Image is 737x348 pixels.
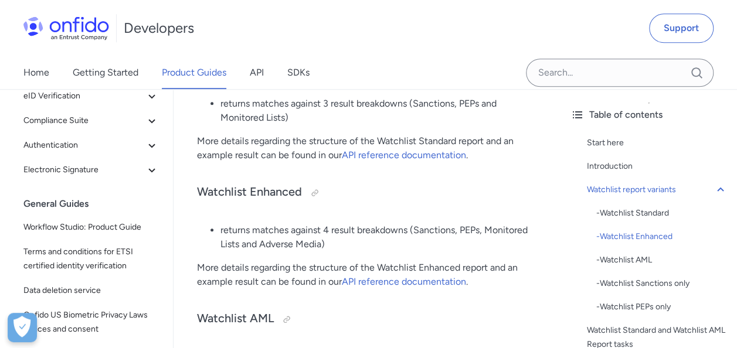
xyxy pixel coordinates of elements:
[23,89,145,103] span: eID Verification
[23,163,145,177] span: Electronic Signature
[162,56,226,89] a: Product Guides
[596,253,728,267] a: -Watchlist AML
[342,149,466,161] a: API reference documentation
[23,284,159,298] span: Data deletion service
[197,310,538,329] h3: Watchlist AML
[587,159,728,173] a: Introduction
[596,230,728,244] a: -Watchlist Enhanced
[526,59,714,87] input: Onfido search input field
[23,220,159,234] span: Workflow Studio: Product Guide
[19,240,164,278] a: Terms and conditions for ETSI certified identity verification
[8,313,37,342] button: Open Preferences
[197,134,538,162] p: More details regarding the structure of the Watchlist Standard report and an example result can b...
[23,245,159,273] span: Terms and conditions for ETSI certified identity verification
[570,108,728,122] div: Table of contents
[8,313,37,342] div: Cookie Preferences
[23,16,109,40] img: Onfido Logo
[649,13,714,43] a: Support
[587,183,728,197] a: Watchlist report variants
[19,279,164,302] a: Data deletion service
[23,308,159,336] span: Onfido US Biometric Privacy Laws notices and consent
[73,56,138,89] a: Getting Started
[596,300,728,314] div: - Watchlist PEPs only
[19,158,164,182] button: Electronic Signature
[23,56,49,89] a: Home
[19,134,164,157] button: Authentication
[250,56,264,89] a: API
[596,277,728,291] a: -Watchlist Sanctions only
[596,253,728,267] div: - Watchlist AML
[19,303,164,341] a: Onfido US Biometric Privacy Laws notices and consent
[596,277,728,291] div: - Watchlist Sanctions only
[596,206,728,220] div: - Watchlist Standard
[19,216,164,239] a: Workflow Studio: Product Guide
[596,230,728,244] div: - Watchlist Enhanced
[23,138,145,152] span: Authentication
[197,183,538,202] h3: Watchlist Enhanced
[124,19,194,37] h1: Developers
[596,300,728,314] a: -Watchlist PEPs only
[287,56,310,89] a: SDKs
[23,192,168,216] div: General Guides
[587,136,728,150] a: Start here
[220,223,538,251] li: returns matches against 4 result breakdowns (Sanctions, PEPs, Monitored Lists and Adverse Media)
[596,206,728,220] a: -Watchlist Standard
[220,97,538,125] li: returns matches against 3 result breakdowns (Sanctions, PEPs and Monitored Lists)
[342,276,466,287] a: API reference documentation
[19,109,164,132] button: Compliance Suite
[197,261,538,289] p: More details regarding the structure of the Watchlist Enhanced report and an example result can b...
[19,84,164,108] button: eID Verification
[23,114,145,128] span: Compliance Suite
